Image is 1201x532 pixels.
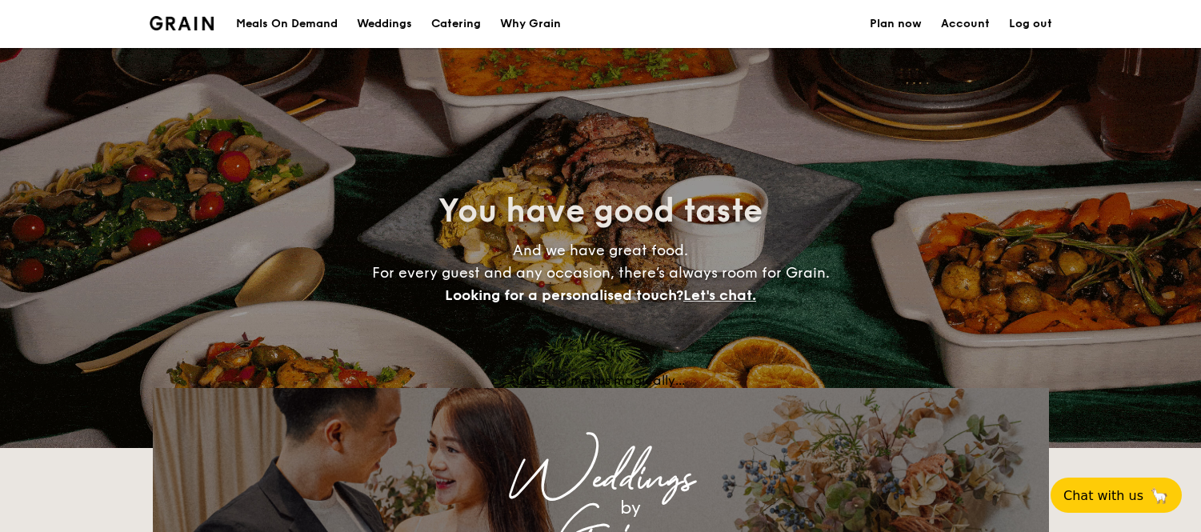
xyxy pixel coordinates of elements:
[153,373,1049,388] div: Loading menus magically...
[1150,486,1169,505] span: 🦙
[294,465,908,494] div: Weddings
[1051,478,1182,513] button: Chat with us🦙
[683,286,756,304] span: Let's chat.
[150,16,214,30] a: Logotype
[150,16,214,30] img: Grain
[1063,488,1143,503] span: Chat with us
[353,494,908,522] div: by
